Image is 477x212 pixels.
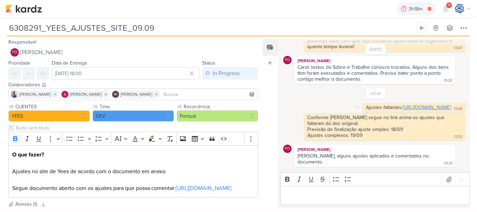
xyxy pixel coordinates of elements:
[296,57,454,64] div: [PERSON_NAME]
[366,104,451,110] div: Ajustes faltantes:
[8,46,258,59] button: FO [PERSON_NAME]
[298,153,430,165] div: [PERSON_NAME], alguns ajustes aplicados e comentados no documento.
[7,22,414,34] input: Kard Sem Título
[8,132,258,145] div: Editor toolbar
[19,91,51,97] span: [PERSON_NAME]
[70,91,102,97] span: [PERSON_NAME]
[283,56,292,64] div: Fabio Oliveira
[283,145,292,153] div: Fabio Oliveira
[15,103,90,110] label: CLIENTES
[202,60,215,66] label: Status
[307,132,362,138] div: Ajustes complexos: 19/09
[307,126,462,132] div: Previsão de finalização ajuste simples: 18/09
[8,110,90,122] button: YEES
[176,185,232,192] a: [URL][DOMAIN_NAME]
[11,91,18,98] img: Iara Santos
[12,151,255,192] p: Ajustes no site de Yees de acordo com o documento em anexo Segue documento aberto com os ajustes ...
[298,64,450,82] div: Carol, textos do Sobre e Trabalhe conosco trocados. Alguns dos itens tbm foram executados e comen...
[114,93,117,96] p: IM
[12,51,17,54] p: FO
[8,60,30,66] label: Prioridade
[280,186,470,205] div: Editor editing area: main
[177,110,258,122] button: Pontual
[296,146,454,153] div: [PERSON_NAME]
[10,48,19,57] div: Fabio Oliveira
[52,60,87,66] label: Data de Entrega
[454,106,462,112] div: 13:48
[285,147,290,151] p: FO
[202,67,258,80] button: In Progress
[8,39,36,45] label: Responsável
[61,91,68,98] img: Alessandra Gomes
[280,173,470,186] div: Editor toolbar
[93,110,174,122] button: DEV
[409,5,425,13] div: 3h18m
[455,4,464,14] img: Caroline Traven De Andrade
[8,145,258,198] div: Editor editing area: main
[213,69,240,78] div: In Progress
[454,134,462,140] div: 13:52
[6,5,42,13] img: kardz.app
[99,103,174,110] label: Time
[454,45,462,51] div: 13:47
[8,81,258,88] div: Colaboradores
[20,48,63,57] span: [PERSON_NAME]
[52,67,199,80] input: Select a date
[15,200,37,208] div: Anexos (1)
[12,151,44,158] strong: O que fazer?
[403,104,451,110] a: [URL][DOMAIN_NAME]
[447,2,451,8] span: 9+
[162,90,256,98] input: Buscar
[444,161,453,166] div: 14:25
[444,78,453,83] div: 19:30
[120,91,152,97] span: [PERSON_NAME]
[285,58,290,62] p: FO
[112,91,119,98] div: Isabella Machado Guimarães
[419,25,425,31] div: Ligar relógio
[183,103,258,110] label: Recorrência
[14,124,258,132] input: Texto sem título
[307,115,462,126] div: Conforme [PERSON_NAME] segue no link acima os ajustes que faltaram do doc original.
